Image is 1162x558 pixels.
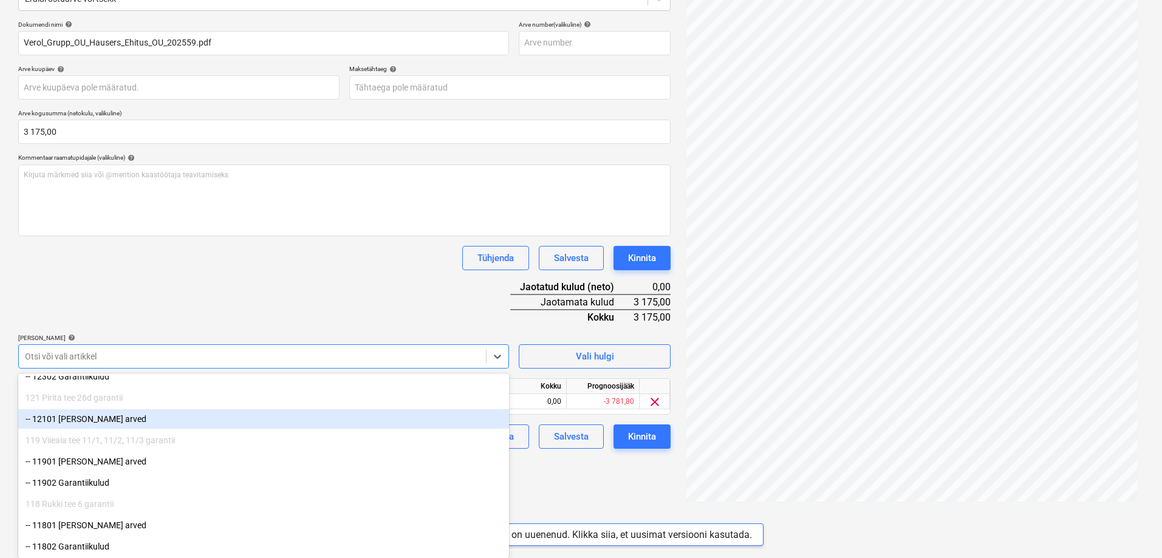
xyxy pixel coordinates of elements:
div: Jaotatud kulud (neto) [510,280,634,294]
div: Prognoosijääk [567,379,640,394]
div: 121 Pirita tee 26d garantii [18,388,509,407]
div: -- 12101 [PERSON_NAME] arved [18,409,509,429]
div: -- 11901 Mahakantud arved [18,452,509,471]
input: Arve kuupäeva pole määratud. [18,75,340,100]
div: -3 781,80 [567,394,640,409]
div: Maksetähtaeg [349,65,671,73]
div: Vali hulgi [576,349,614,364]
div: Kinnita [628,250,656,266]
div: 3 175,00 [634,294,671,310]
div: Planyard rakendus on uuenenud. Klikka siia, et uusimat versiooni kasutada. [429,529,752,540]
input: Arve number [519,31,671,55]
div: Kokku [510,310,634,324]
div: -- 12302 Garantiikulud [18,367,509,386]
div: 118 Rukki tee 6 garantii [18,494,509,514]
div: 0,00 [634,280,671,294]
div: Dokumendi nimi [18,21,509,29]
div: -- 11801 Mahakantud arved [18,515,509,535]
div: 119 Viieaia tee 11/1, 11/2, 11/3 garantii [18,430,509,450]
div: Salvesta [554,250,589,266]
p: Arve kogusumma (netokulu, valikuline) [18,109,671,120]
div: [PERSON_NAME] [18,334,509,342]
button: Tühjenda [462,246,529,270]
input: Dokumendi nimi [18,31,509,55]
div: Arve kuupäev [18,65,340,73]
input: Tähtaega pole määratud [349,75,671,100]
div: -- 12101 Mahakantud arved [18,409,509,429]
button: Salvesta [539,246,604,270]
div: Arve number (valikuline) [519,21,671,29]
div: Kokku [494,379,567,394]
div: Tühjenda [477,250,514,266]
span: help [125,154,135,162]
span: help [66,334,75,341]
span: clear [648,395,662,409]
div: -- 11901 [PERSON_NAME] arved [18,452,509,471]
input: Arve kogusumma (netokulu, valikuline) [18,120,671,144]
button: Kinnita [613,246,671,270]
span: help [63,21,72,28]
div: Jaotamata kulud [510,294,634,310]
div: 3 175,00 [634,310,671,324]
button: Kinnita [613,424,671,449]
div: Kinnita [628,429,656,444]
button: Vali hulgi [519,344,671,369]
div: -- 11801 [PERSON_NAME] arved [18,515,509,535]
div: Kommentaar raamatupidajale (valikuline) [18,154,671,162]
span: help [55,66,64,73]
span: help [387,66,397,73]
span: help [581,21,591,28]
div: Salvesta [554,429,589,444]
div: -- 11802 Garantiikulud [18,537,509,556]
div: -- 11902 Garantiikulud [18,473,509,492]
button: Salvesta [539,424,604,449]
div: 0,00 [494,394,567,409]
